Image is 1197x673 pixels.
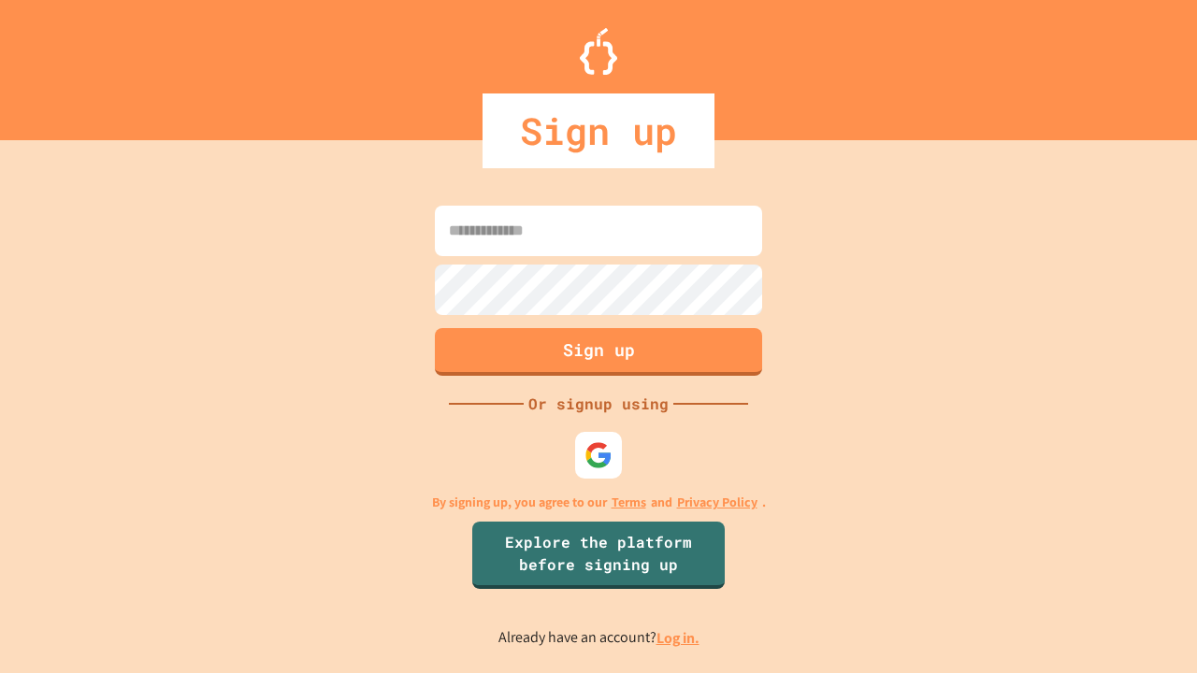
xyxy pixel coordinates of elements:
[432,493,766,512] p: By signing up, you agree to our and .
[524,393,673,415] div: Or signup using
[677,493,757,512] a: Privacy Policy
[584,441,613,469] img: google-icon.svg
[483,93,714,168] div: Sign up
[435,328,762,376] button: Sign up
[580,28,617,75] img: Logo.svg
[472,522,725,589] a: Explore the platform before signing up
[656,628,699,648] a: Log in.
[612,493,646,512] a: Terms
[498,626,699,650] p: Already have an account?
